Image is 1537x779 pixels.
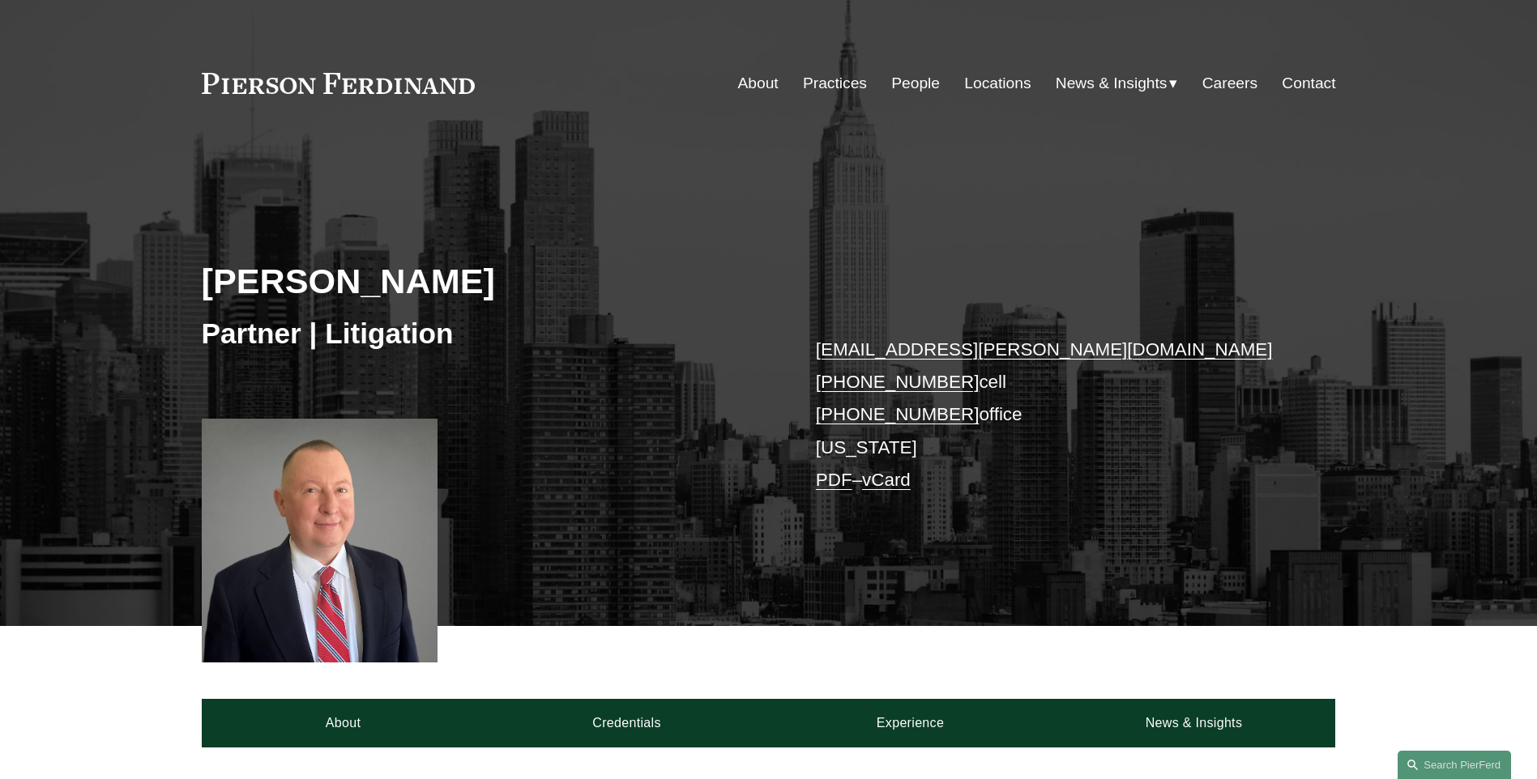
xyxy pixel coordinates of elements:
a: PDF [816,470,852,490]
a: [EMAIL_ADDRESS][PERSON_NAME][DOMAIN_NAME] [816,339,1273,360]
span: News & Insights [1056,70,1168,98]
a: Careers [1202,68,1257,99]
a: vCard [862,470,911,490]
a: Credentials [485,699,769,747]
a: Experience [769,699,1052,747]
a: About [738,68,779,99]
a: folder dropdown [1056,68,1178,99]
a: Practices [803,68,867,99]
a: [PHONE_NUMBER] [816,404,980,424]
h3: Partner | Litigation [202,316,769,351]
p: cell office [US_STATE] – [816,334,1288,497]
a: Locations [964,68,1031,99]
a: About [202,699,485,747]
a: [PHONE_NUMBER] [816,372,980,392]
h2: [PERSON_NAME] [202,260,769,302]
a: People [891,68,940,99]
a: Search this site [1398,751,1511,779]
a: Contact [1282,68,1335,99]
a: News & Insights [1052,699,1335,747]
